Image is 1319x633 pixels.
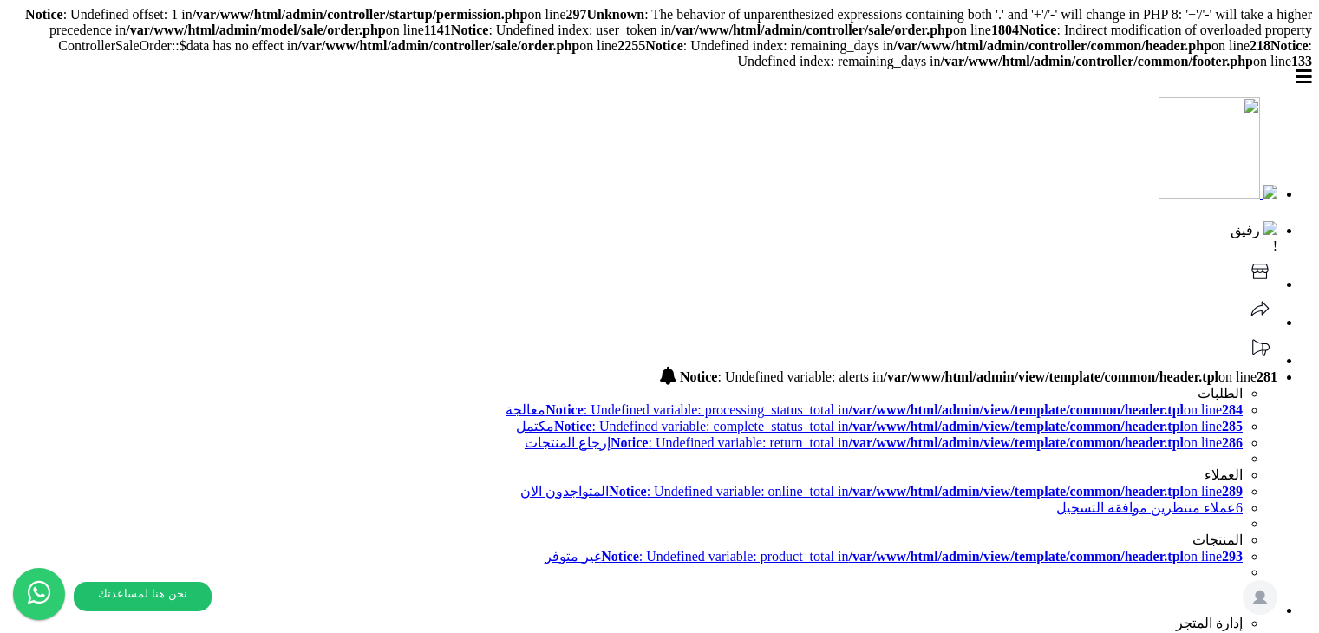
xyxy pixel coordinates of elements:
b: 293 [1222,549,1243,564]
a: Notice: Undefined variable: product_total in/var/www/html/admin/view/template/common/header.tplon... [545,549,1243,564]
b: /var/www/html/admin/controller/common/header.php [893,38,1211,53]
b: /var/www/html/admin/controller/startup/permission.php [193,7,528,22]
b: /var/www/html/admin/view/template/common/header.tpl [884,369,1219,384]
b: /var/www/html/admin/view/template/common/header.tpl [849,549,1185,564]
b: 285 [1222,419,1243,434]
img: logo-2.png [1159,97,1260,207]
b: 218 [1250,38,1270,53]
b: Notice [1270,38,1309,53]
b: /var/www/html/admin/controller/common/footer.php [941,54,1253,69]
b: /var/www/html/admin/controller/sale/order.php [297,38,579,53]
b: Notice [611,435,649,450]
b: Notice [645,38,683,53]
span: : Undefined variable: return_total in on line [611,435,1243,450]
b: 133 [1291,54,1312,69]
b: /var/www/html/admin/view/template/common/header.tpl [849,435,1185,450]
b: /var/www/html/admin/model/sale/order.php [126,23,385,37]
span: : Undefined variable: online_total in on line [609,484,1243,499]
a: Notice: Undefined variable: return_total in/var/www/html/admin/view/template/common/header.tplon ... [525,435,1243,450]
b: 297 [565,7,586,22]
img: logo-mobile.png [1263,185,1277,199]
a: Notice: Undefined variable: complete_status_total in/var/www/html/admin/view/template/common/head... [516,419,1243,434]
b: 289 [1222,484,1243,499]
b: Notice [451,23,489,37]
b: /var/www/html/admin/view/template/common/header.tpl [849,402,1185,417]
span: 6 [1236,500,1243,515]
b: /var/www/html/admin/view/template/common/header.tpl [849,419,1185,434]
b: Notice [601,549,639,564]
b: 281 [1257,369,1277,384]
b: 1141 [424,23,451,37]
span: : Undefined variable: processing_status_total in on line [545,402,1243,417]
li: العملاء [7,467,1243,483]
b: Notice [25,7,63,22]
b: Notice [554,419,592,434]
div: ! [7,238,1277,254]
b: Unknown [586,7,644,22]
a: تحديثات المنصة [1243,353,1277,368]
b: 286 [1222,435,1243,450]
span: رفيق [1231,223,1260,238]
a: Notice: Undefined variable: online_total in/var/www/html/admin/view/template/common/header.tplon ... [520,484,1243,499]
li: الطلبات [7,385,1243,401]
img: ai-face.png [1263,221,1277,235]
b: Notice [609,484,647,499]
span: إدارة المتجر [1176,616,1243,630]
li: المنتجات [7,532,1243,548]
a: 6عملاء منتظرين موافقة التسجيل [1056,500,1243,515]
b: 2255 [617,38,645,53]
a: : Undefined variable: alerts in on line [660,369,1277,384]
b: 284 [1222,402,1243,417]
span: : Undefined variable: complete_status_total in on line [554,419,1243,434]
b: /var/www/html/admin/controller/sale/order.php [671,23,953,37]
b: Notice [545,402,584,417]
a: Notice: Undefined variable: processing_status_total in/var/www/html/admin/view/template/common/he... [7,401,1243,418]
b: Notice [1019,23,1057,37]
b: 1804 [991,23,1019,37]
b: /var/www/html/admin/view/template/common/header.tpl [849,484,1185,499]
b: Notice [680,369,718,384]
span: : Undefined variable: product_total in on line [601,549,1243,564]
